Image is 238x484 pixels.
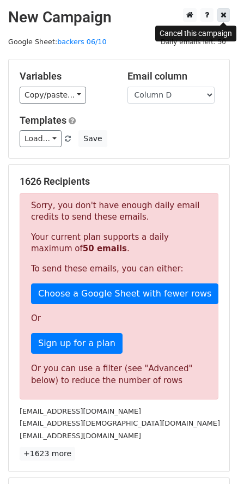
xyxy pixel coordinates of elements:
small: Google Sheet: [8,38,107,46]
button: Save [78,130,107,147]
a: Copy/paste... [20,87,86,104]
small: [EMAIL_ADDRESS][DOMAIN_NAME] [20,407,141,415]
h5: Email column [127,70,219,82]
p: Your current plan supports a daily maximum of . [31,232,207,255]
small: [EMAIL_ADDRESS][DOMAIN_NAME] [20,432,141,440]
a: backers 06/10 [57,38,106,46]
a: Load... [20,130,62,147]
a: Sign up for a plan [31,333,123,354]
div: Cancel this campaign [155,26,236,41]
small: [EMAIL_ADDRESS][DEMOGRAPHIC_DATA][DOMAIN_NAME] [20,419,220,427]
a: Templates [20,114,66,126]
a: Choose a Google Sheet with fewer rows [31,283,218,304]
h5: Variables [20,70,111,82]
strong: 50 emails [83,244,127,253]
iframe: Chat Widget [184,432,238,484]
a: +1623 more [20,447,75,461]
p: Or [31,313,207,324]
h5: 1626 Recipients [20,176,218,187]
p: To send these emails, you can either: [31,263,207,275]
h2: New Campaign [8,8,230,27]
div: Or you can use a filter (see "Advanced" below) to reduce the number of rows [31,362,207,387]
p: Sorry, you don't have enough daily email credits to send these emails. [31,200,207,223]
a: Daily emails left: 50 [157,38,230,46]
